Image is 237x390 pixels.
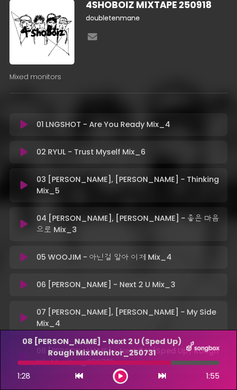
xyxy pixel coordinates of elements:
p: 03 [PERSON_NAME], [PERSON_NAME] - Thinking Mix_5 [36,174,222,197]
p: 02 RYUL - Trust Myself Mix_6 [36,146,146,158]
img: songbox-logo-white.png [186,341,219,354]
span: 1:55 [206,371,219,382]
span: 1:28 [18,371,30,381]
p: 01 LNGSHOT - Are You Ready Mix_4 [36,119,170,130]
h3: doubletenmane [86,14,228,22]
p: 06 [PERSON_NAME] - Next 2 U Mix_3 [36,279,175,290]
p: 08 [PERSON_NAME] - Next 2 U (Sped Up) Rough Mix Monitor_250731 [18,336,186,359]
p: 04 [PERSON_NAME], [PERSON_NAME] - 좋은 마음으로 Mix_3 [36,213,222,236]
p: Mixed monitors [9,72,228,82]
p: 05 WOOJIM - 아닌걸 알아 이제 Mix_4 [36,252,172,263]
p: 07 [PERSON_NAME], [PERSON_NAME] - My Side Mix_4 [36,307,222,329]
